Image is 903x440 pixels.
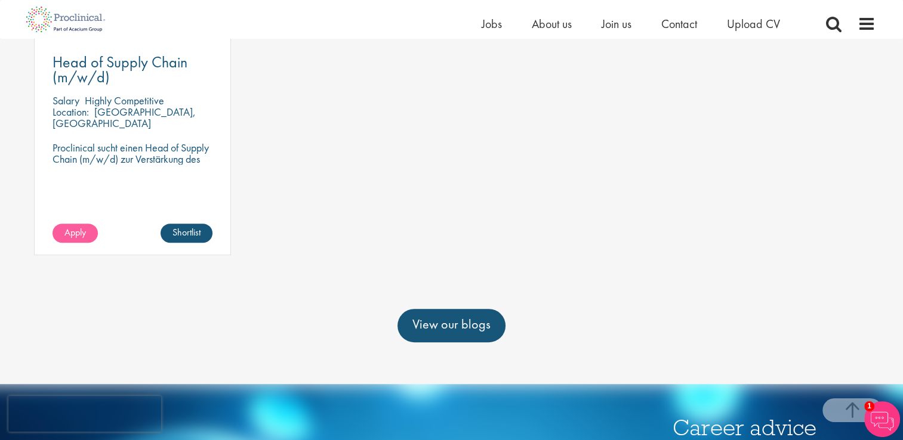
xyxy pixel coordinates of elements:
p: [GEOGRAPHIC_DATA], [GEOGRAPHIC_DATA] [53,105,196,130]
span: Head of Supply Chain (m/w/d) [53,52,187,87]
a: Upload CV [727,16,780,32]
h3: Career advice [673,416,834,439]
a: Head of Supply Chain (m/w/d) [53,55,212,85]
a: View our blogs [397,309,506,342]
a: Shortlist [161,224,212,243]
a: Contact [661,16,697,32]
span: Apply [64,226,86,238]
img: Chatbot [864,401,900,437]
a: Join us [602,16,631,32]
p: Proclinical sucht einen Head of Supply Chain (m/w/d) zur Verstärkung des Teams unseres Kunden in ... [53,142,212,187]
span: 1 [864,401,874,411]
a: Jobs [482,16,502,32]
p: Highly Competitive [85,94,164,107]
span: Salary [53,94,79,107]
span: Location: [53,105,89,119]
a: About us [532,16,572,32]
a: Apply [53,224,98,243]
iframe: reCAPTCHA [8,396,161,432]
